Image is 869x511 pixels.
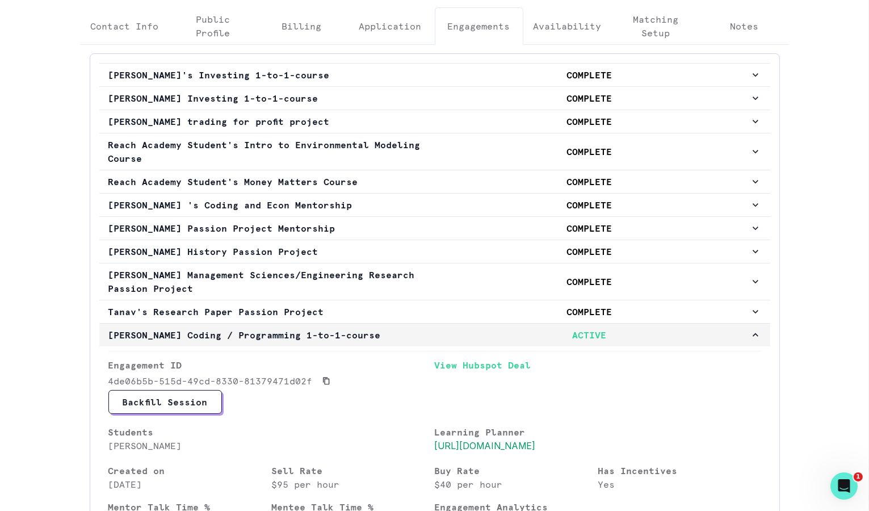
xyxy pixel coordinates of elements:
[99,240,770,263] button: [PERSON_NAME] History Passion ProjectCOMPLETE
[854,472,863,481] span: 1
[99,133,770,170] button: Reach Academy Student's Intro to Environmental Modeling CourseCOMPLETE
[429,328,750,342] p: ACTIVE
[99,64,770,86] button: [PERSON_NAME]'s Investing 1-to-1-courseCOMPLETE
[99,217,770,240] button: [PERSON_NAME] Passion Project MentorshipCOMPLETE
[435,358,761,390] a: View Hubspot Deal
[317,372,335,390] button: Copied to clipboard
[108,305,429,319] p: Tanav's Research Paper Passion Project
[429,91,750,105] p: COMPLETE
[108,478,272,491] p: [DATE]
[598,478,761,491] p: Yes
[282,19,322,33] p: Billing
[435,464,598,478] p: Buy Rate
[429,275,750,288] p: COMPLETE
[429,198,750,212] p: COMPLETE
[108,138,429,165] p: Reach Academy Student's Intro to Environmental Modeling Course
[108,268,429,295] p: [PERSON_NAME] Management Sciences/Engineering Research Passion Project
[429,145,750,158] p: COMPLETE
[99,324,770,346] button: [PERSON_NAME] Coding / Programming 1-to-1-courseACTIVE
[108,439,435,453] p: [PERSON_NAME]
[271,478,435,491] p: $95 per hour
[99,110,770,133] button: [PERSON_NAME] trading for profit projectCOMPLETE
[99,263,770,300] button: [PERSON_NAME] Management Sciences/Engineering Research Passion ProjectCOMPLETE
[429,175,750,189] p: COMPLETE
[429,245,750,258] p: COMPLETE
[108,198,429,212] p: [PERSON_NAME] 's Coding and Econ Mentorship
[108,221,429,235] p: [PERSON_NAME] Passion Project Mentorship
[435,425,761,439] p: Learning Planner
[108,68,429,82] p: [PERSON_NAME]'s Investing 1-to-1-course
[622,12,691,40] p: Matching Setup
[435,440,536,451] a: [URL][DOMAIN_NAME]
[99,170,770,193] button: Reach Academy Student's Money Matters CourseCOMPLETE
[429,68,750,82] p: COMPLETE
[830,472,858,500] iframe: Intercom live chat
[271,464,435,478] p: Sell Rate
[99,300,770,323] button: Tanav's Research Paper Passion ProjectCOMPLETE
[429,305,750,319] p: COMPLETE
[99,194,770,216] button: [PERSON_NAME] 's Coding and Econ MentorshipCOMPLETE
[108,91,429,105] p: [PERSON_NAME] Investing 1-to-1-course
[108,358,435,372] p: Engagement ID
[108,374,313,388] p: 4de06b5b-515d-49cd-8330-81379471d02f
[429,115,750,128] p: COMPLETE
[731,19,759,33] p: Notes
[108,245,429,258] p: [PERSON_NAME] History Passion Project
[598,464,761,478] p: Has Incentives
[448,19,510,33] p: Engagements
[108,464,272,478] p: Created on
[99,87,770,110] button: [PERSON_NAME] Investing 1-to-1-courseCOMPLETE
[108,390,222,414] button: Backfill Session
[435,478,598,491] p: $40 per hour
[359,19,422,33] p: Application
[108,175,429,189] p: Reach Academy Student's Money Matters Course
[108,115,429,128] p: [PERSON_NAME] trading for profit project
[108,328,429,342] p: [PERSON_NAME] Coding / Programming 1-to-1-course
[108,425,435,439] p: Students
[179,12,248,40] p: Public Profile
[534,19,602,33] p: Availability
[91,19,159,33] p: Contact Info
[429,221,750,235] p: COMPLETE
